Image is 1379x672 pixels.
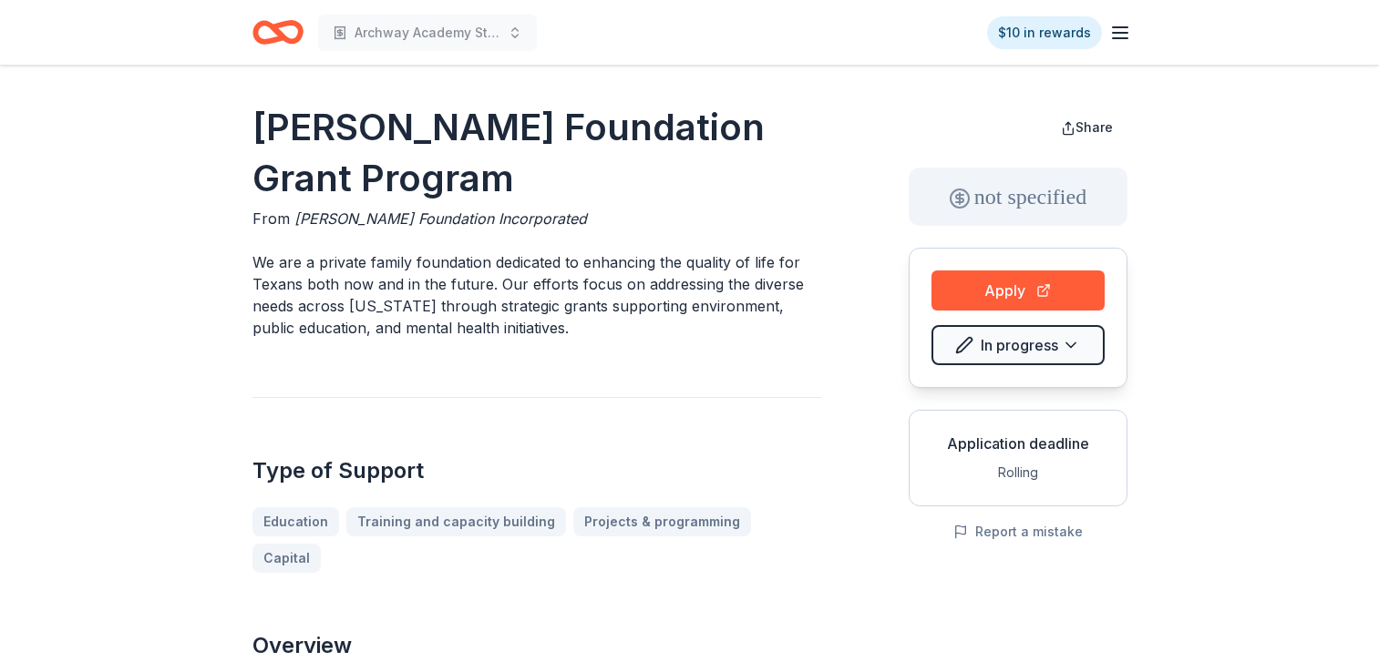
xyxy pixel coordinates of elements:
[252,11,304,54] a: Home
[924,462,1112,484] div: Rolling
[318,15,537,51] button: Archway Academy Student Fund
[924,433,1112,454] div: Application deadline
[252,102,821,204] h1: [PERSON_NAME] Foundation Grant Program
[1075,119,1113,135] span: Share
[981,333,1058,357] span: In progress
[346,507,566,536] a: Training and capacity building
[931,325,1105,365] button: In progress
[252,251,821,339] p: We are a private family foundation dedicated to enhancing the quality of life for Texans both now...
[355,22,500,44] span: Archway Academy Student Fund
[252,507,339,536] a: Education
[953,521,1083,543] button: Report a mistake
[573,507,751,536] a: Projects & programming
[252,544,321,573] a: Capital
[252,456,821,485] h2: Type of Support
[252,208,821,229] div: From
[1046,109,1127,146] button: Share
[987,16,1102,49] a: $10 in rewards
[909,168,1127,226] div: not specified
[931,270,1105,311] button: Apply
[252,631,821,660] h2: Overview
[294,209,587,228] span: [PERSON_NAME] Foundation Incorporated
